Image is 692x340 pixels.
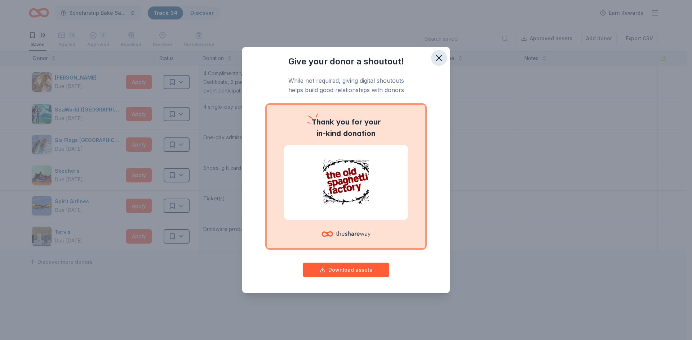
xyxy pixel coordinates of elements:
[257,56,435,67] h3: Give your donor a shoutout!
[293,159,399,205] img: The Old Spaghetti Factory
[257,76,435,95] p: While not required, giving digital shoutouts helps build good relationships with donors
[284,116,408,139] p: you for your in-kind donation
[312,117,334,126] span: Thank
[303,263,389,277] button: Download assets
